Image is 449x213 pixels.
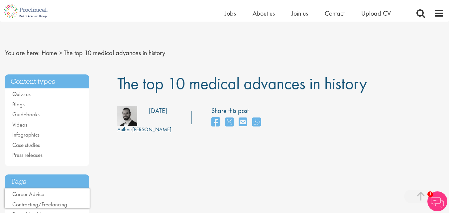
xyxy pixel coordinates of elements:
[117,106,137,126] img: 76d2c18e-6ce3-4617-eefd-08d5a473185b
[239,115,247,130] a: share on email
[117,126,171,134] div: [PERSON_NAME]
[5,49,40,57] span: You are here:
[252,115,261,130] a: share on whats app
[361,9,391,18] a: Upload CV
[5,74,89,89] h3: Content types
[59,49,62,57] span: >
[225,115,234,130] a: share on twitter
[253,9,275,18] a: About us
[12,90,31,98] a: Quizzes
[12,151,43,159] a: Press releases
[211,115,220,130] a: share on facebook
[427,191,433,197] span: 1
[64,49,165,57] span: The top 10 medical advances in history
[12,121,27,128] a: Videos
[5,174,89,189] h3: Tags
[149,106,167,116] div: [DATE]
[325,9,345,18] a: Contact
[117,126,132,133] span: Author:
[12,141,40,149] a: Case studies
[42,49,57,57] a: breadcrumb link
[211,106,264,116] label: Share this post
[291,9,308,18] a: Join us
[12,101,25,108] a: Blogs
[12,131,40,138] a: Infographics
[225,9,236,18] a: Jobs
[117,73,367,94] span: The top 10 medical advances in history
[427,191,447,211] img: Chatbot
[12,111,40,118] a: Guidebooks
[5,188,90,208] iframe: reCAPTCHA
